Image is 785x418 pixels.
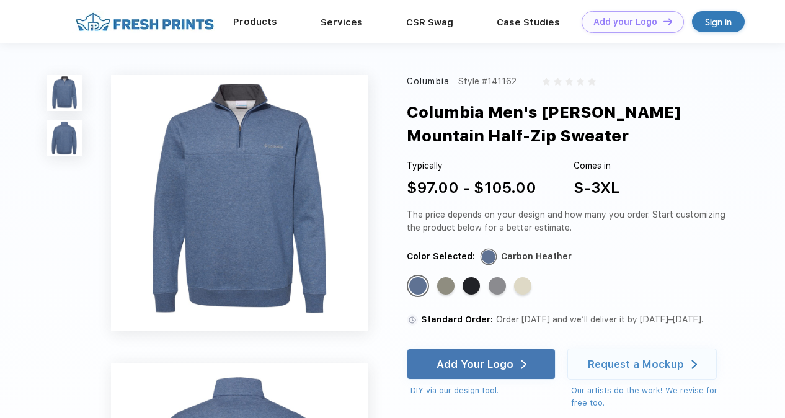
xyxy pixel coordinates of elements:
img: white arrow [691,360,697,369]
div: The price depends on your design and how many you order. Start customizing the product below for ... [407,208,729,234]
div: Comes in [574,159,619,172]
img: gray_star.svg [577,78,584,85]
img: gray_star.svg [588,78,595,85]
img: DT [663,18,672,25]
a: Products [233,16,277,27]
a: Sign in [692,11,745,32]
div: Our artists do the work! We revise for free too. [571,385,729,409]
img: func=resize&h=100 [47,75,82,111]
div: Stone Green Heather [437,277,455,295]
img: standard order [407,314,418,326]
div: Typically [407,159,536,172]
img: fo%20logo%202.webp [72,11,218,33]
img: gray_star.svg [565,78,573,85]
div: Style #141162 [458,75,517,88]
div: Carbon Heather [409,277,427,295]
div: Columbia [407,75,450,88]
img: white arrow [521,360,526,369]
div: Add your Logo [593,17,657,27]
div: Color Selected: [407,250,475,263]
div: Columbia Men's [PERSON_NAME] Mountain Half-Zip Sweater [407,100,760,148]
img: gray_star.svg [554,78,561,85]
div: S-3XL [574,177,619,199]
div: Black [463,277,480,295]
img: func=resize&h=640 [111,75,367,331]
img: gray_star.svg [543,78,550,85]
div: Add Your Logo [437,358,513,370]
img: func=resize&h=100 [47,120,82,156]
div: Sign in [705,15,732,29]
div: $97.00 - $105.00 [407,177,536,199]
span: Standard Order: [421,314,493,324]
span: Order [DATE] and we’ll deliver it by [DATE]–[DATE]. [496,314,703,324]
div: Request a Mockup [588,358,684,370]
div: Carbon Heather [501,250,572,263]
div: DIY via our design tool. [410,385,556,397]
div: Charcoal Heather [489,277,506,295]
div: Oatmeal Heather [514,277,531,295]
